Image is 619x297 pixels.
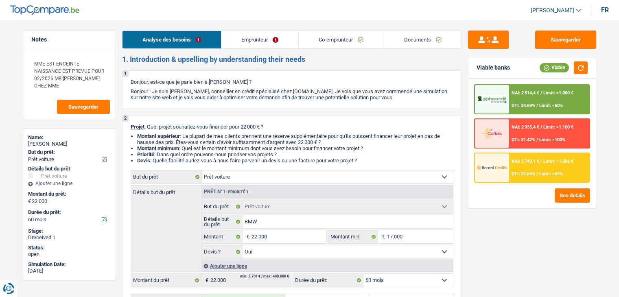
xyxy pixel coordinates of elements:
[68,104,98,109] span: Sauvegarder
[131,274,201,287] label: Montant du prêt
[28,209,109,216] label: Durée du prêt:
[10,5,79,15] img: TopCompare Logo
[535,31,596,49] button: Sauvegarder
[378,230,387,243] span: €
[131,170,202,183] label: But du prêt
[28,268,111,274] div: [DATE]
[540,124,542,130] span: /
[122,55,462,64] h2: 1. Introduction & upselling by understanding their needs
[512,171,535,177] span: DTI: 32.66%
[28,141,111,147] div: [PERSON_NAME]
[328,230,378,243] label: Montant min.
[137,157,150,164] span: Devis
[543,124,573,130] span: Limit: >1.100 €
[543,90,573,96] span: Limit: >1.000 €
[202,189,251,194] div: Prêt n°1
[201,274,210,287] span: €
[202,230,243,243] label: Montant
[512,90,539,96] span: NAI: 2 514,4 €
[131,79,453,85] p: Bonjour, est-ce que je parle bien à [PERSON_NAME] ?
[31,36,107,43] h5: Notes
[28,166,111,172] div: Détails but du prêt
[555,188,590,203] button: See details
[477,64,510,71] div: Viable banks
[225,190,249,194] span: - Priorité 1
[539,137,565,142] span: Limit: <100%
[57,100,110,114] button: Sauvegarder
[243,230,252,243] span: €
[137,157,453,164] li: : Quelle facilité auriez-vous à nous faire parvenir un devis ou une facture pour votre projet ?
[293,274,363,287] label: Durée du prêt:
[536,103,538,108] span: /
[512,159,539,164] span: NAI: 2 743,1 €
[137,151,453,157] li: : Dans quel ordre pouvons-nous prioriser vos projets ?
[137,145,453,151] li: : Quel est le montant minimum dont vous avez besoin pour financer votre projet ?
[477,95,507,104] img: AlphaCredit
[512,103,535,108] span: DTI: 34.69%
[28,251,111,258] div: open
[28,149,109,155] label: But du prêt:
[122,116,129,122] div: 2
[28,228,111,234] div: Stage:
[137,145,179,151] strong: Montant minimum
[202,245,243,258] label: Devis ?
[28,134,111,141] div: Name:
[601,6,609,14] div: fr
[137,133,180,139] strong: Montant supérieur
[131,124,144,130] span: Projet
[240,275,289,278] div: min: 3.701 € / max: 400.000 €
[201,260,453,272] div: Ajouter une ligne
[28,245,111,251] div: Status:
[536,137,538,142] span: /
[122,71,129,77] div: 1
[28,181,111,186] div: Ajouter une ligne
[539,103,563,108] span: Limit: <60%
[131,124,453,130] p: : Quel projet souhaitez-vous financer pour 22 000 € ?
[540,63,569,72] div: Viable
[512,124,539,130] span: NAI: 2 935,4 €
[28,198,31,205] span: €
[137,133,453,145] li: : La plupart de mes clients prennent une réserve supplémentaire pour qu'ils puissent financer leu...
[28,234,111,241] div: Dreceived 1
[512,137,535,142] span: DTI: 31.42%
[137,151,154,157] strong: Priorité
[540,159,542,164] span: /
[122,31,221,48] a: Analyse des besoins
[543,159,573,164] span: Limit: >1.506 €
[539,171,563,177] span: Limit: <65%
[384,31,462,48] a: Documents
[202,200,243,213] label: But du prêt
[536,171,538,177] span: /
[131,186,201,195] label: Détails but du prêt
[131,88,453,100] p: Bonjour ! Je suis [PERSON_NAME], conseiller en crédit spécialisé chez [DOMAIN_NAME]. Je vois que ...
[477,126,507,141] img: Cofidis
[531,7,574,14] span: [PERSON_NAME]
[202,215,243,228] label: Détails but du prêt
[477,160,507,175] img: Record Credits
[299,31,383,48] a: Co-emprunteur
[28,261,111,268] div: Simulation Date:
[28,191,109,197] label: Montant du prêt:
[540,90,542,96] span: /
[524,4,581,17] a: [PERSON_NAME]
[221,31,298,48] a: Emprunteur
